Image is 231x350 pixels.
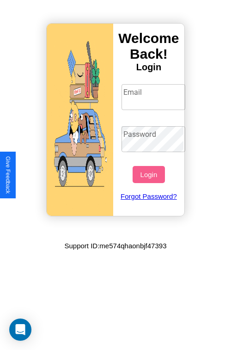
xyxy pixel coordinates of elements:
[47,24,113,216] img: gif
[113,62,184,73] h4: Login
[5,156,11,194] div: Give Feedback
[113,31,184,62] h3: Welcome Back!
[9,319,31,341] div: Open Intercom Messenger
[117,183,181,209] a: Forgot Password?
[133,166,164,183] button: Login
[64,239,166,252] p: Support ID: me574qhaonbjf47393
